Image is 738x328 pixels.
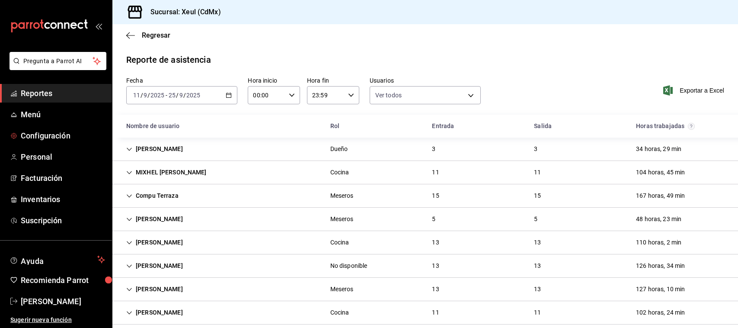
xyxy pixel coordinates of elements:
div: Cell [527,188,548,204]
input: -- [168,92,176,99]
span: / [147,92,150,99]
h3: Sucursal: Xeul (CdMx) [144,7,221,17]
div: Cell [527,164,548,180]
div: Cell [425,305,446,321]
div: Row [112,301,738,325]
div: Cell [629,164,692,180]
div: Row [112,231,738,254]
input: -- [143,92,147,99]
span: - [166,92,167,99]
div: Cell [629,211,688,227]
span: Inventarios [21,193,105,205]
div: Head [112,115,738,138]
span: / [141,92,143,99]
span: Personal [21,151,105,163]
label: Hora inicio [248,77,300,84]
div: Cell [425,164,446,180]
div: Cell [425,281,446,297]
span: Configuración [21,130,105,141]
div: Meseros [330,285,354,294]
span: Ver todos [375,91,402,100]
div: Cell [323,305,356,321]
div: Cell [527,258,548,274]
svg: El total de horas trabajadas por usuario es el resultado de la suma redondeada del registro de ho... [688,123,695,130]
div: Row [112,278,738,301]
div: Row [112,208,738,231]
span: Menú [21,109,105,120]
div: HeadCell [629,118,731,134]
div: Reporte de asistencia [126,53,211,66]
div: Cell [629,258,692,274]
div: Cell [119,235,190,251]
div: Cell [629,188,692,204]
input: ---- [186,92,201,99]
div: Cell [527,235,548,251]
div: Row [112,138,738,161]
div: Meseros [330,215,354,224]
input: -- [133,92,141,99]
div: No disponible [330,261,367,270]
label: Usuarios [370,77,481,84]
span: [PERSON_NAME] [21,296,105,307]
input: ---- [150,92,165,99]
label: Fecha [126,77,237,84]
span: Recomienda Parrot [21,274,105,286]
div: Cell [629,305,692,321]
span: Sugerir nueva función [10,315,105,325]
div: HeadCell [323,118,425,134]
div: Cell [527,281,548,297]
div: Cell [323,281,361,297]
label: Hora fin [307,77,359,84]
div: Row [112,254,738,278]
button: open_drawer_menu [95,23,102,29]
div: Cell [119,305,190,321]
div: Cell [527,211,544,227]
input: -- [179,92,183,99]
div: Cell [119,258,190,274]
div: Cell [425,141,442,157]
div: Cell [323,188,361,204]
div: Cell [629,235,688,251]
div: Cell [425,211,442,227]
div: Cocina [330,308,349,317]
div: Cell [323,258,374,274]
div: Row [112,161,738,184]
div: Cell [425,188,446,204]
div: Cell [323,141,355,157]
span: / [183,92,186,99]
div: Cell [323,211,361,227]
a: Pregunta a Parrot AI [6,63,106,72]
div: Cell [629,141,688,157]
span: Facturación [21,172,105,184]
div: Cell [323,235,356,251]
span: Reportes [21,87,105,99]
div: Cell [527,305,548,321]
div: HeadCell [527,118,629,134]
div: Cell [119,188,185,204]
div: Row [112,184,738,208]
span: Regresar [142,31,170,39]
span: Suscripción [21,215,105,226]
div: Cocina [330,238,349,247]
div: Cocina [330,168,349,177]
div: HeadCell [425,118,527,134]
div: Cell [119,211,190,227]
div: Meseros [330,191,354,200]
div: Cell [425,235,446,251]
div: Cell [629,281,692,297]
span: Pregunta a Parrot AI [23,57,93,66]
div: Cell [119,141,190,157]
button: Pregunta a Parrot AI [10,52,106,70]
div: Cell [119,164,214,180]
div: Cell [425,258,446,274]
div: Cell [527,141,544,157]
button: Regresar [126,31,170,39]
div: Dueño [330,145,348,154]
button: Exportar a Excel [665,85,724,96]
span: / [176,92,179,99]
div: Cell [119,281,190,297]
span: Ayuda [21,254,94,265]
div: Cell [323,164,356,180]
div: HeadCell [119,118,323,134]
